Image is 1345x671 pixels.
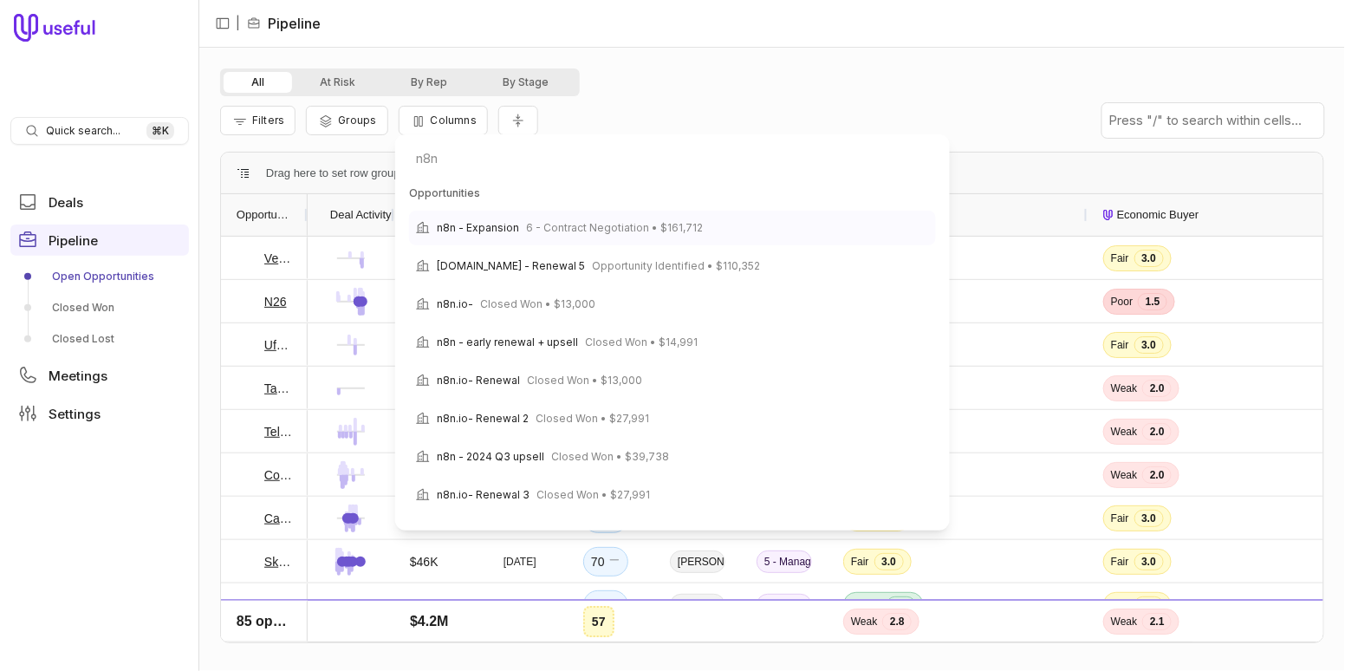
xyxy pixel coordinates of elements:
[402,141,943,176] input: Search for pages and commands...
[437,446,544,467] span: n8n - 2024 Q3 upsell
[437,256,585,277] span: [DOMAIN_NAME] - Renewal 5
[437,523,586,544] span: [DOMAIN_NAME] - Renewal 4
[409,183,936,204] div: Opportunities
[437,332,578,353] span: n8n - early renewal + upsell
[551,446,669,467] span: Closed Won • $39,738
[437,218,519,238] span: n8n - Expansion
[437,294,473,315] span: n8n.io-
[592,256,760,277] span: Opportunity Identified • $110,352
[437,370,520,391] span: n8n.io- Renewal
[536,408,649,429] span: Closed Won • $27,991
[437,408,529,429] span: n8n.io- Renewal 2
[536,485,650,505] span: Closed Won • $27,991
[402,183,943,524] div: Suggestions
[480,294,595,315] span: Closed Won • $13,000
[585,332,698,353] span: Closed Won • $14,991
[527,370,642,391] span: Closed Won • $13,000
[593,523,709,544] span: Closed Won • $67,729
[437,485,530,505] span: n8n.io- Renewal 3
[526,218,703,238] span: 6 - Contract Negotiation • $161,712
